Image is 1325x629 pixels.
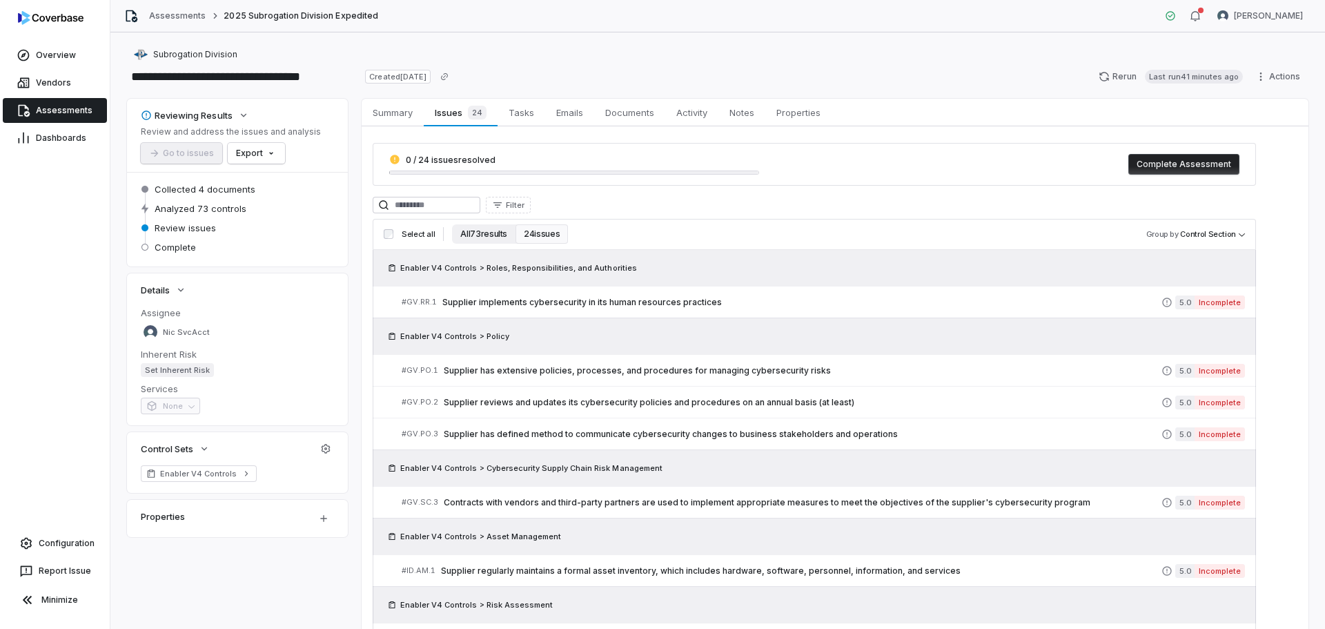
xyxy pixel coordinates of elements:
[141,307,334,319] dt: Assignee
[155,183,255,195] span: Collected 4 documents
[39,565,91,577] span: Report Issue
[671,104,713,122] span: Activity
[1146,229,1179,239] span: Group by
[402,418,1245,449] a: #GV.PO.3Supplier has defined method to communicate cybersecurity changes to business stakeholders...
[1175,496,1195,510] span: 5.0
[402,397,438,407] span: # GV.PO.2
[141,443,193,455] span: Control Sets
[400,331,509,342] span: Enabler V4 Controls > Policy
[137,278,190,302] button: Details
[6,559,104,583] button: Report Issue
[1251,66,1308,87] button: Actions
[1195,364,1245,378] span: Incomplete
[36,77,71,88] span: Vendors
[1195,427,1245,441] span: Incomplete
[402,229,435,240] span: Select all
[1090,66,1251,87] button: RerunLast run41 minutes ago
[130,42,242,67] button: https://purco.com/Subrogation Division
[402,387,1245,418] a: #GV.PO.2Supplier reviews and updates its cybersecurity policies and procedures on an annual basis...
[36,133,86,144] span: Dashboards
[141,109,233,122] div: Reviewing Results
[141,465,257,482] a: Enabler V4 Controls
[402,297,437,307] span: # GV.RR.1
[402,487,1245,518] a: #GV.SC.3Contracts with vendors and third-party partners are used to implement appropriate measure...
[506,200,524,211] span: Filter
[160,468,237,479] span: Enabler V4 Controls
[1195,396,1245,409] span: Incomplete
[384,229,393,239] input: Select all
[1195,496,1245,510] span: Incomplete
[444,365,1161,376] span: Supplier has extensive policies, processes, and procedures for managing cybersecurity risks
[141,126,321,137] p: Review and address the issues and analysis
[452,224,516,244] button: All 73 results
[3,70,107,95] a: Vendors
[141,363,214,377] span: Set Inherent Risk
[429,103,491,122] span: Issues
[1175,564,1195,578] span: 5.0
[771,104,826,122] span: Properties
[367,104,418,122] span: Summary
[36,105,92,116] span: Assessments
[402,355,1245,386] a: #GV.PO.1Supplier has extensive policies, processes, and procedures for managing cybersecurity ris...
[228,143,285,164] button: Export
[6,586,104,614] button: Minimize
[3,43,107,68] a: Overview
[551,104,589,122] span: Emails
[468,106,487,119] span: 24
[1128,154,1239,175] button: Complete Assessment
[442,297,1161,308] span: Supplier implements cybersecurity in its human resources practices
[1234,10,1303,21] span: [PERSON_NAME]
[516,224,568,244] button: 24 issues
[1145,70,1243,84] span: Last run 41 minutes ago
[153,49,237,60] span: Subrogation Division
[402,365,438,376] span: # GV.PO.1
[1195,296,1245,309] span: Incomplete
[400,531,561,542] span: Enabler V4 Controls > Asset Management
[141,348,334,360] dt: Inherent Risk
[400,599,553,610] span: Enabler V4 Controls > Risk Assessment
[224,10,377,21] span: 2025 Subrogation Division Expedited
[18,11,84,25] img: logo-D7KZi-bG.svg
[163,327,210,338] span: Nic SvcAcct
[503,104,540,122] span: Tasks
[444,429,1161,440] span: Supplier has defined method to communicate cybersecurity changes to business stakeholders and ope...
[149,10,206,21] a: Assessments
[137,103,253,128] button: Reviewing Results
[1217,10,1228,21] img: Melanie Lorent avatar
[486,197,531,213] button: Filter
[36,50,76,61] span: Overview
[1175,396,1195,409] span: 5.0
[432,64,457,89] button: Copy link
[137,436,214,461] button: Control Sets
[3,126,107,151] a: Dashboards
[141,284,170,296] span: Details
[144,325,157,339] img: Nic SvcAcct avatar
[444,497,1161,508] span: Contracts with vendors and third-party partners are used to implement appropriate measures to mee...
[365,70,430,84] span: Created [DATE]
[6,531,104,556] a: Configuration
[600,104,660,122] span: Documents
[406,155,495,165] span: 0 / 24 issues resolved
[41,594,78,606] span: Minimize
[155,202,246,215] span: Analyzed 73 controls
[402,565,435,576] span: # ID.AM.1
[1175,364,1195,378] span: 5.0
[1195,564,1245,578] span: Incomplete
[402,287,1245,318] a: #GV.RR.1Supplier implements cybersecurity in its human resources practices5.0Incomplete
[402,429,438,439] span: # GV.PO.3
[402,497,438,507] span: # GV.SC.3
[39,538,95,549] span: Configuration
[402,555,1245,586] a: #ID.AM.1Supplier regularly maintains a formal asset inventory, which includes hardware, software,...
[141,383,334,395] dt: Services
[1175,427,1195,441] span: 5.0
[724,104,760,122] span: Notes
[400,262,637,273] span: Enabler V4 Controls > Roles, Responsibilities, and Authorities
[155,222,216,234] span: Review issues
[441,565,1161,577] span: Supplier regularly maintains a formal asset inventory, which includes hardware, software, personn...
[155,241,196,253] span: Complete
[3,98,107,123] a: Assessments
[444,397,1161,408] span: Supplier reviews and updates its cybersecurity policies and procedures on an annual basis (at least)
[400,463,662,474] span: Enabler V4 Controls > Cybersecurity Supply Chain Risk Management
[1175,296,1195,309] span: 5.0
[1209,6,1311,26] button: Melanie Lorent avatar[PERSON_NAME]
